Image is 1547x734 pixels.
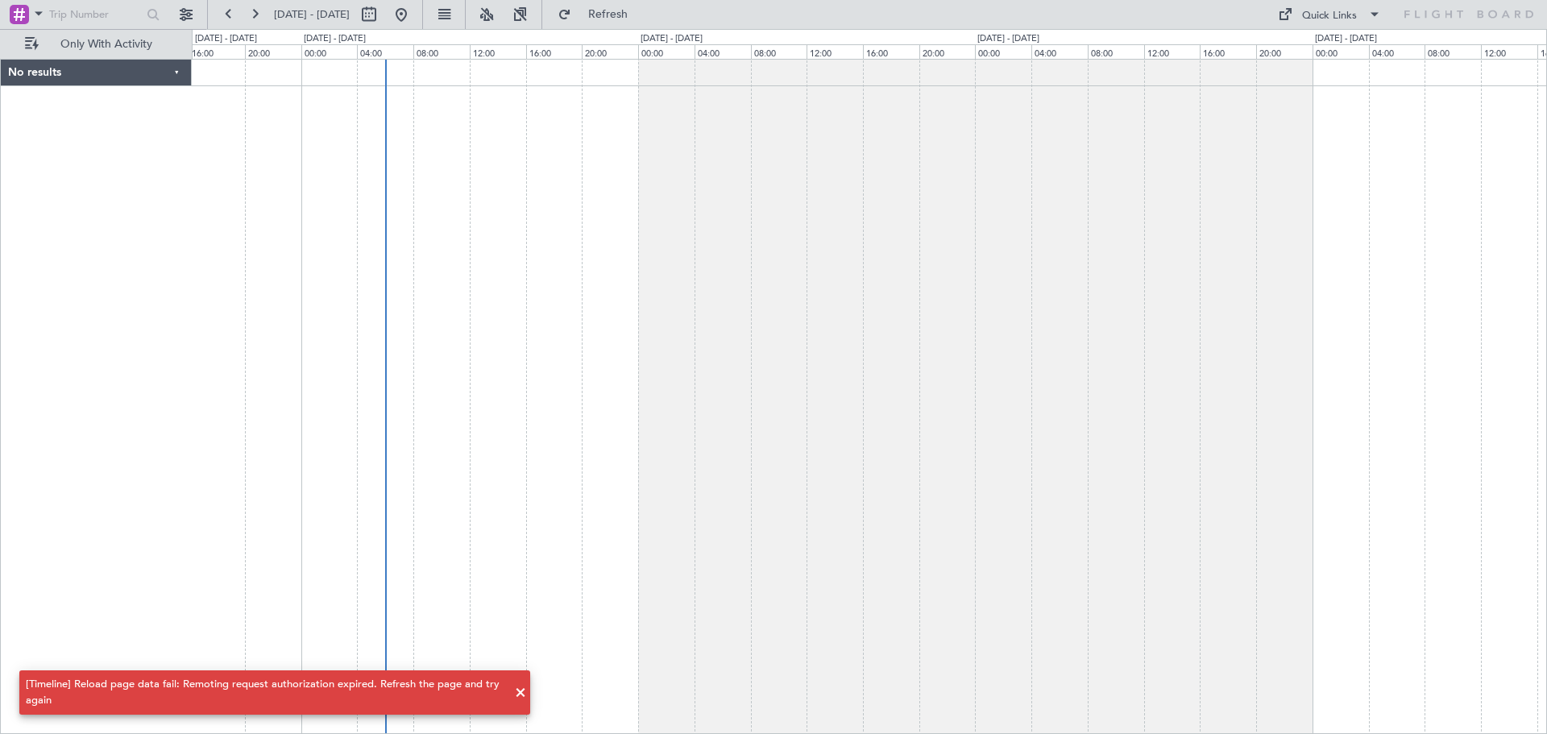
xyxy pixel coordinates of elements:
[1088,44,1144,59] div: 08:00
[1270,2,1389,27] button: Quick Links
[582,44,638,59] div: 20:00
[863,44,919,59] div: 16:00
[975,44,1031,59] div: 00:00
[357,44,413,59] div: 04:00
[195,32,257,46] div: [DATE] - [DATE]
[1481,44,1537,59] div: 12:00
[274,7,350,22] span: [DATE] - [DATE]
[526,44,583,59] div: 16:00
[245,44,301,59] div: 20:00
[574,9,642,20] span: Refresh
[413,44,470,59] div: 08:00
[1200,44,1256,59] div: 16:00
[1256,44,1313,59] div: 20:00
[919,44,976,59] div: 20:00
[1425,44,1481,59] div: 08:00
[1369,44,1425,59] div: 04:00
[1315,32,1377,46] div: [DATE] - [DATE]
[42,39,170,50] span: Only With Activity
[1313,44,1369,59] div: 00:00
[49,2,142,27] input: Trip Number
[977,32,1039,46] div: [DATE] - [DATE]
[1031,44,1088,59] div: 04:00
[189,44,245,59] div: 16:00
[18,31,175,57] button: Only With Activity
[1302,8,1357,24] div: Quick Links
[638,44,695,59] div: 00:00
[26,677,506,708] div: [Timeline] Reload page data fail: Remoting request authorization expired. Refresh the page and tr...
[550,2,647,27] button: Refresh
[695,44,751,59] div: 04:00
[470,44,526,59] div: 12:00
[301,44,358,59] div: 00:00
[304,32,366,46] div: [DATE] - [DATE]
[1144,44,1201,59] div: 12:00
[751,44,807,59] div: 08:00
[807,44,863,59] div: 12:00
[641,32,703,46] div: [DATE] - [DATE]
